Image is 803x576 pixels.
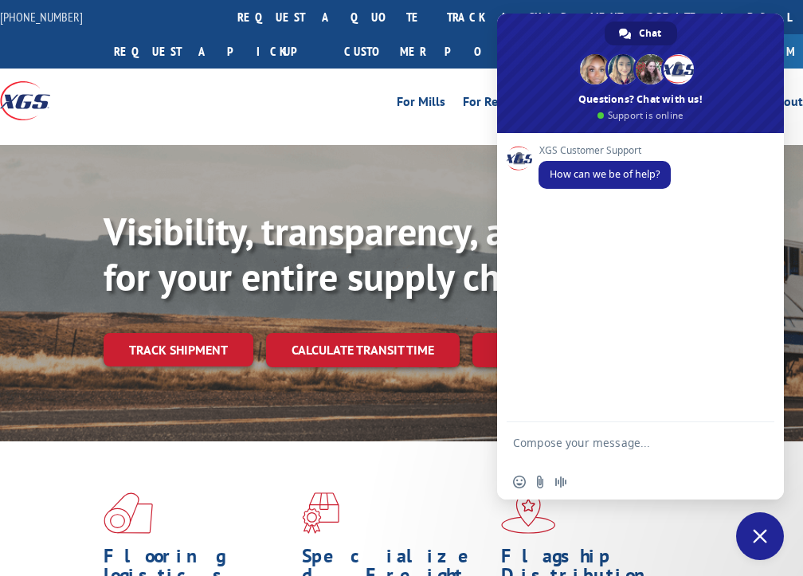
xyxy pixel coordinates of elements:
[302,492,339,534] img: xgs-icon-focused-on-flooring-red
[605,22,677,45] div: Chat
[539,145,671,156] span: XGS Customer Support
[513,436,733,464] textarea: Compose your message...
[513,476,526,488] span: Insert an emoji
[397,96,445,113] a: For Mills
[332,34,539,69] a: Customer Portal
[554,476,567,488] span: Audio message
[104,492,153,534] img: xgs-icon-total-supply-chain-intelligence-red
[534,476,546,488] span: Send a file
[639,22,661,45] span: Chat
[104,206,672,302] b: Visibility, transparency, and control for your entire supply chain.
[472,333,609,367] a: XGS ASSISTANT
[104,333,253,366] a: Track shipment
[463,96,533,113] a: For Retailers
[501,492,556,534] img: xgs-icon-flagship-distribution-model-red
[266,333,460,367] a: Calculate transit time
[550,167,660,181] span: How can we be of help?
[736,512,784,560] div: Close chat
[769,96,803,113] a: About
[102,34,332,69] a: Request a pickup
